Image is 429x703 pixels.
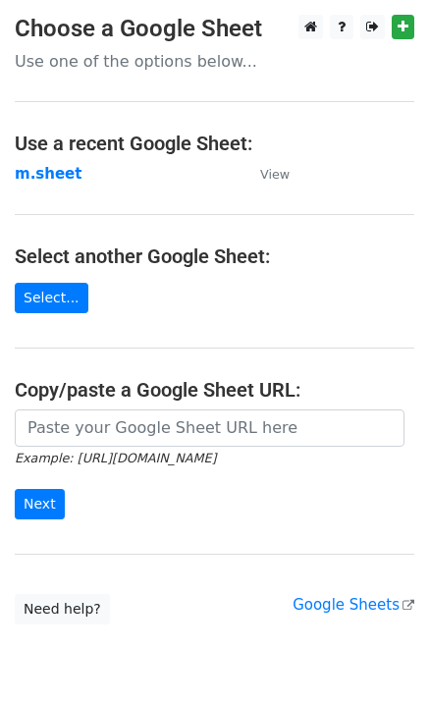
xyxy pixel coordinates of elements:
[15,594,110,624] a: Need help?
[260,167,290,182] small: View
[15,15,414,43] h3: Choose a Google Sheet
[15,451,216,465] small: Example: [URL][DOMAIN_NAME]
[15,51,414,72] p: Use one of the options below...
[15,165,81,183] a: m.sheet
[241,165,290,183] a: View
[15,244,414,268] h4: Select another Google Sheet:
[293,596,414,614] a: Google Sheets
[15,409,404,447] input: Paste your Google Sheet URL here
[15,378,414,402] h4: Copy/paste a Google Sheet URL:
[15,132,414,155] h4: Use a recent Google Sheet:
[15,283,88,313] a: Select...
[15,489,65,519] input: Next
